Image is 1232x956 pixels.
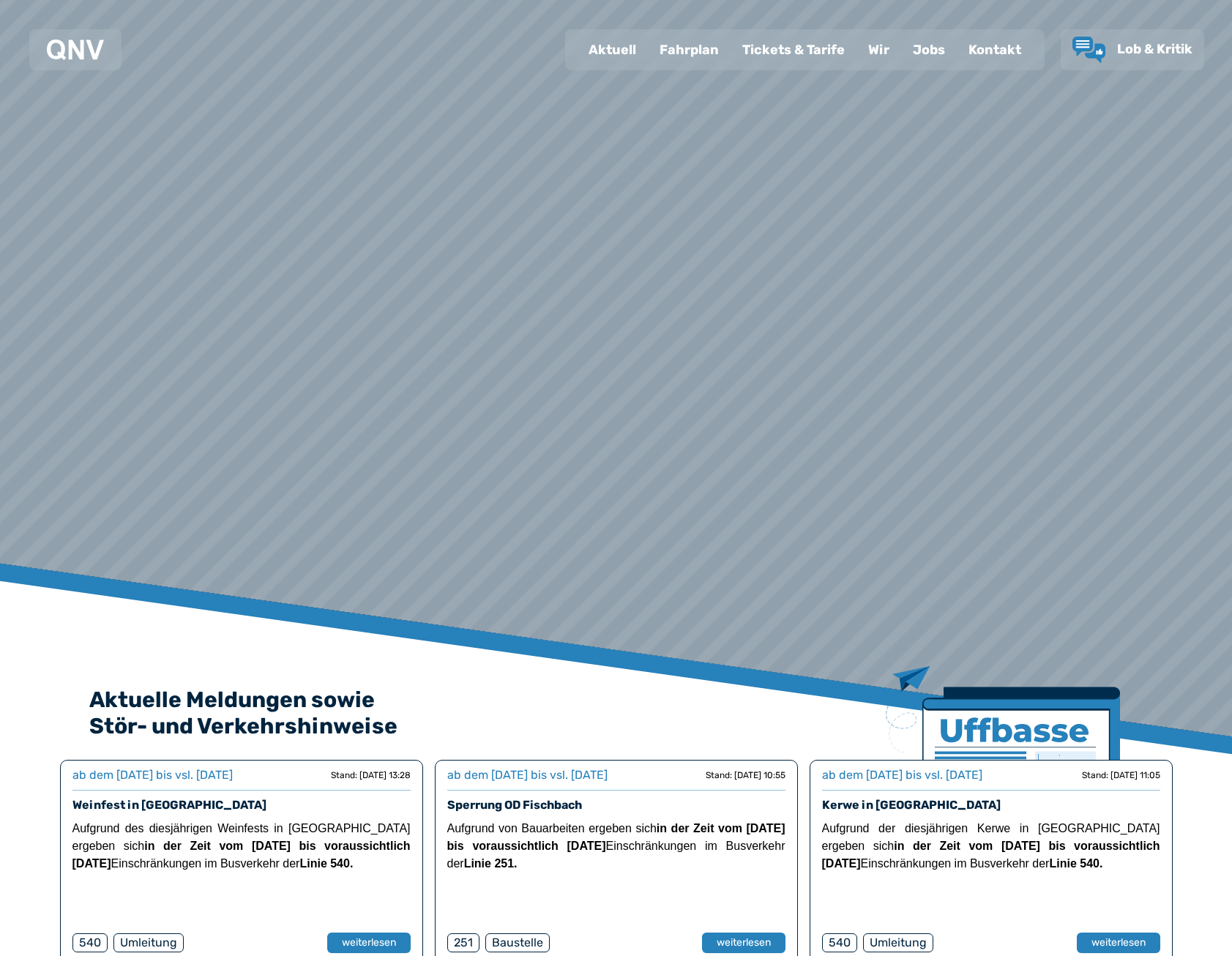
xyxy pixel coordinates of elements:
[822,933,857,952] div: 540
[886,666,1120,848] img: Zeitung mit Titel Uffbase
[822,840,1160,870] strong: in der Zeit vom [DATE] bis voraussichtlich [DATE]
[1049,857,1076,870] strong: Linie
[327,933,411,953] button: weiterlesen
[822,766,982,784] div: ab dem [DATE] bis vsl. [DATE]
[72,933,108,952] div: 540
[901,31,957,69] a: Jobs
[648,31,731,69] a: Fahrplan
[113,933,184,952] div: Umleitung
[1077,933,1160,953] button: weiterlesen
[731,31,856,69] a: Tickets & Tarife
[447,766,608,784] div: ab dem [DATE] bis vsl. [DATE]
[957,31,1033,69] a: Kontakt
[47,35,104,64] a: QNV Logo
[1080,857,1102,870] strong: 540.
[72,798,266,812] a: Weinfest in [GEOGRAPHIC_DATA]
[72,766,233,784] div: ab dem [DATE] bis vsl. [DATE]
[577,31,648,69] a: Aktuell
[72,822,411,870] span: Aufgrund des diesjährigen Weinfests in [GEOGRAPHIC_DATA] ergeben sich Einschränkungen im Busverke...
[72,840,411,870] strong: in der Zeit vom [DATE] bis voraussichtlich [DATE]
[1117,41,1192,57] span: Lob & Kritik
[447,798,582,812] a: Sperrung OD Fischbach
[863,933,933,952] div: Umleitung
[485,933,550,952] div: Baustelle
[702,933,785,953] button: weiterlesen
[447,933,479,952] div: 251
[822,798,1001,812] a: Kerwe in [GEOGRAPHIC_DATA]
[464,857,518,870] strong: Linie 251.
[47,40,104,60] img: QNV Logo
[1072,37,1192,63] a: Lob & Kritik
[331,769,411,781] div: Stand: [DATE] 13:28
[822,822,1160,870] span: Aufgrund der diesjährigen Kerwe in [GEOGRAPHIC_DATA] ergeben sich Einschränkungen im Busverkehr der
[89,687,1143,739] h2: Aktuelle Meldungen sowie Stör- und Verkehrshinweise
[856,31,901,69] a: Wir
[447,822,785,870] span: Aufgrund von Bauarbeiten ergeben sich Einschränkungen im Busverkehr der
[1082,769,1160,781] div: Stand: [DATE] 11:05
[706,769,785,781] div: Stand: [DATE] 10:55
[299,857,353,870] strong: Linie 540.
